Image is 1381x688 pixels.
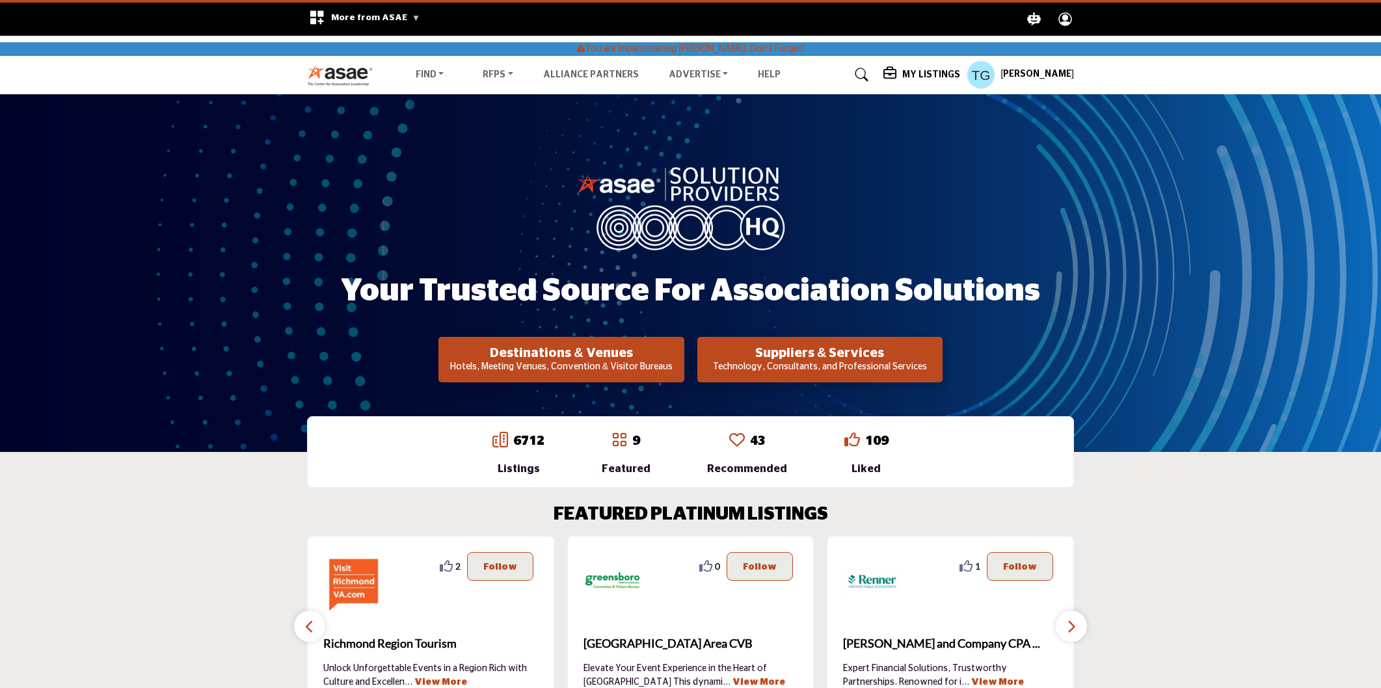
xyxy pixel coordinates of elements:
[455,559,461,573] span: 2
[967,60,995,89] button: Show hide supplier dropdown
[307,64,379,86] img: Site Logo
[414,678,467,687] a: View More
[467,552,533,581] button: Follow
[331,13,420,22] span: More from ASAE
[583,552,642,611] img: Greensboro Area CVB
[513,434,544,447] a: 6712
[323,626,538,661] a: Richmond Region Tourism
[842,64,877,85] a: Search
[715,559,720,573] span: 0
[697,337,943,382] button: Suppliers & Services Technology, Consultants, and Professional Services
[543,70,639,79] a: Alliance Partners
[483,559,517,574] p: Follow
[758,70,781,79] a: Help
[602,461,650,477] div: Featured
[843,626,1058,661] a: [PERSON_NAME] and Company CPA ...
[323,662,538,688] p: Unlock Unforgettable Events in a Region Rich with Culture and Excellen
[961,678,969,687] span: ...
[660,66,738,84] a: Advertise
[583,626,798,661] a: [GEOGRAPHIC_DATA] Area CVB
[583,626,798,661] b: Greensboro Area CVB
[583,635,798,652] span: [GEOGRAPHIC_DATA] Area CVB
[442,345,680,361] h2: Destinations & Venues
[632,434,640,447] a: 9
[844,432,860,447] i: Go to Liked
[975,559,980,573] span: 1
[732,678,785,687] a: View More
[577,164,805,250] img: image
[1003,559,1037,574] p: Follow
[743,559,777,574] p: Follow
[843,635,1058,652] span: [PERSON_NAME] and Company CPA ...
[492,461,544,477] div: Listings
[865,434,889,447] a: 109
[971,678,1024,687] a: View More
[729,432,745,450] a: Go to Recommended
[1000,68,1074,81] h5: [PERSON_NAME]
[442,361,680,374] p: Hotels, Meeting Venues, Convention & Visitor Bureaus
[843,626,1058,661] b: Renner and Company CPA PC
[707,461,787,477] div: Recommended
[583,662,798,688] p: Elevate Your Event Experience in the Heart of [GEOGRAPHIC_DATA] This dynami
[341,271,1040,311] h1: Your Trusted Source for Association Solutions
[611,432,627,450] a: Go to Featured
[301,3,429,36] div: More from ASAE
[701,345,939,361] h2: Suppliers & Services
[844,461,889,477] div: Liked
[323,552,382,611] img: Richmond Region Tourism
[843,552,902,611] img: Renner and Company CPA PC
[883,67,960,83] div: My Listings
[701,361,939,374] p: Technology, Consultants, and Professional Services
[323,635,538,652] span: Richmond Region Tourism
[407,66,453,84] a: Find
[727,552,793,581] button: Follow
[438,337,684,382] button: Destinations & Venues Hotels, Meeting Venues, Convention & Visitor Bureaus
[405,678,412,687] span: ...
[554,504,828,526] h2: FEATURED PLATINUM LISTINGS
[474,66,522,84] a: RFPs
[750,434,766,447] a: 43
[902,69,960,81] h5: My Listings
[843,662,1058,688] p: Expert Financial Solutions, Trustworthy Partnerships. Renowned for i
[723,678,731,687] span: ...
[987,552,1053,581] button: Follow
